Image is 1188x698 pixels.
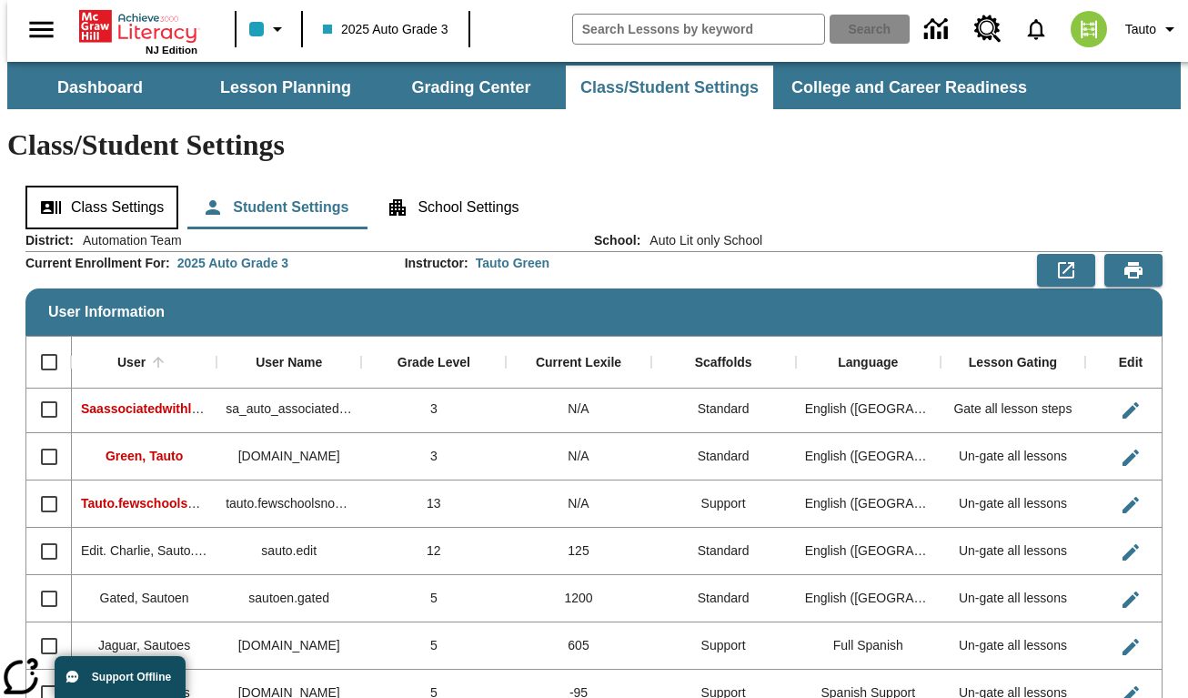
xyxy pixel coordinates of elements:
button: Support Offline [55,656,186,698]
button: Select a new avatar [1060,5,1118,53]
span: 2025 Auto Grade 3 [323,20,448,39]
div: 12 [361,528,506,575]
button: Class/Student Settings [566,66,773,109]
h2: Current Enrollment For : [25,256,170,271]
button: Export to CSV [1037,254,1095,287]
div: Lesson Gating [969,355,1057,371]
div: Un-gate all lessons [941,528,1085,575]
div: Standard [651,433,796,481]
div: tauto.green [216,433,361,481]
div: sa_auto_associated_with_lit_only_classes [216,386,361,433]
button: Edit User [1112,629,1149,665]
div: 3 [361,386,506,433]
span: Tauto [1125,20,1156,39]
h2: School : [594,233,640,248]
div: User Name [256,355,322,371]
div: English (US) [796,433,941,481]
div: 1200 [506,575,650,622]
div: N/A [506,386,650,433]
div: Standard [651,575,796,622]
button: Edit User [1112,440,1149,476]
a: Home [79,8,197,45]
h1: Class/Student Settings [7,128,1181,162]
button: Dashboard [9,66,191,109]
div: 5 [361,575,506,622]
button: Student Settings [187,186,363,229]
span: Auto Lit only School [640,231,762,249]
div: User [117,355,146,371]
button: Class color is light blue. Change class color [242,13,296,46]
span: Support Offline [92,671,171,683]
button: Class Settings [25,186,178,229]
button: Print Preview [1104,254,1163,287]
div: English (US) [796,386,941,433]
img: avatar image [1071,11,1107,47]
button: Edit User [1112,392,1149,429]
a: Resource Center, Will open in new tab [963,5,1012,54]
span: Gated, Sautoen [100,591,189,605]
div: Un-gate all lessons [941,622,1085,670]
div: tauto.fewschoolsnoclass [216,481,361,528]
span: User Information [48,304,165,320]
input: search field [573,15,824,44]
div: Tauto Green [476,254,549,272]
div: 125 [506,528,650,575]
div: Home [79,6,197,56]
div: Class/Student Settings [25,186,1163,229]
a: Notifications [1012,5,1060,53]
button: Edit User [1112,487,1149,523]
div: Support [651,622,796,670]
div: Standard [651,528,796,575]
div: Current Lexile [536,355,621,371]
button: Grading Center [380,66,562,109]
div: Grade Level [398,355,470,371]
button: Profile/Settings [1118,13,1188,46]
div: N/A [506,481,650,528]
h2: District : [25,233,74,248]
div: sautoen.gated [216,575,361,622]
div: SubNavbar [7,62,1181,109]
div: Language [838,355,898,371]
div: Support [651,481,796,528]
div: Un-gate all lessons [941,433,1085,481]
button: Edit User [1112,534,1149,571]
div: Un-gate all lessons [941,575,1085,622]
div: 5 [361,622,506,670]
div: Un-gate all lessons [941,481,1085,528]
div: sautoes.jaguar [216,622,361,670]
div: 13 [361,481,506,528]
div: English (US) [796,481,941,528]
div: N/A [506,433,650,481]
div: Edit [1119,355,1143,371]
div: Full Spanish [796,622,941,670]
div: 2025 Auto Grade 3 [177,254,288,272]
div: 605 [506,622,650,670]
h2: Instructor : [405,256,468,271]
span: Saassociatedwithlitonlyclasses, Saassociatedwithlitonlyclasses [81,401,468,416]
a: Data Center [913,5,963,55]
div: sauto.edit [216,528,361,575]
div: SubNavbar [7,66,1043,109]
button: College and Career Readiness [777,66,1042,109]
button: School Settings [372,186,533,229]
div: Gate all lesson steps [941,386,1085,433]
span: Edit. Charlie, Sauto. Charlie [81,543,303,558]
span: Jaguar, Sautoes [98,638,190,652]
div: English (US) [796,528,941,575]
button: Lesson Planning [195,66,377,109]
div: 3 [361,433,506,481]
div: English (US) [796,575,941,622]
span: Green, Tauto [106,449,183,463]
button: Open side menu [15,3,68,56]
span: Automation Team [74,231,182,249]
button: Edit User [1112,582,1149,618]
div: Standard [651,386,796,433]
span: Tauto.fewschoolsnoclass, Tauto.fewschoolsnoclass [81,496,396,511]
span: NJ Edition [146,45,197,56]
div: Scaffolds [695,355,752,371]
